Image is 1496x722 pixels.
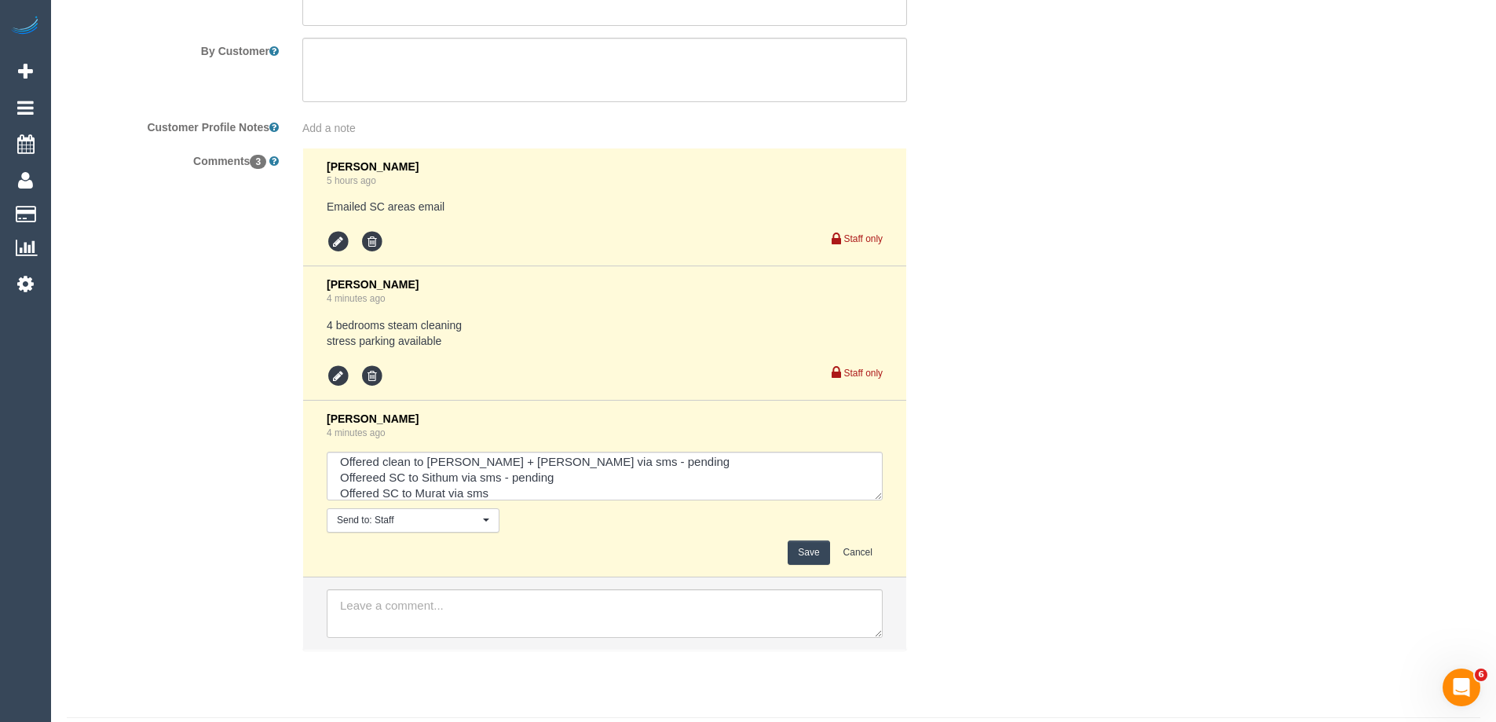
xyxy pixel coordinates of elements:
[788,541,829,565] button: Save
[55,114,291,135] label: Customer Profile Notes
[327,278,419,291] span: [PERSON_NAME]
[55,38,291,59] label: By Customer
[327,317,883,349] pre: 4 bedrooms steam cleaning stress parking available
[327,293,386,304] a: 4 minutes ago
[844,368,883,379] small: Staff only
[55,148,291,169] label: Comments
[844,233,883,244] small: Staff only
[9,16,41,38] img: Automaid Logo
[327,412,419,425] span: [PERSON_NAME]
[327,427,386,438] a: 4 minutes ago
[327,508,499,533] button: Send to: Staff
[302,122,356,134] span: Add a note
[337,514,479,527] span: Send to: Staff
[833,541,883,565] button: Cancel
[250,155,266,169] span: 3
[1475,669,1487,681] span: 6
[327,199,883,214] pre: Emailed SC areas email
[1443,669,1480,706] iframe: Intercom live chat
[327,175,376,186] a: 5 hours ago
[327,160,419,173] span: [PERSON_NAME]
